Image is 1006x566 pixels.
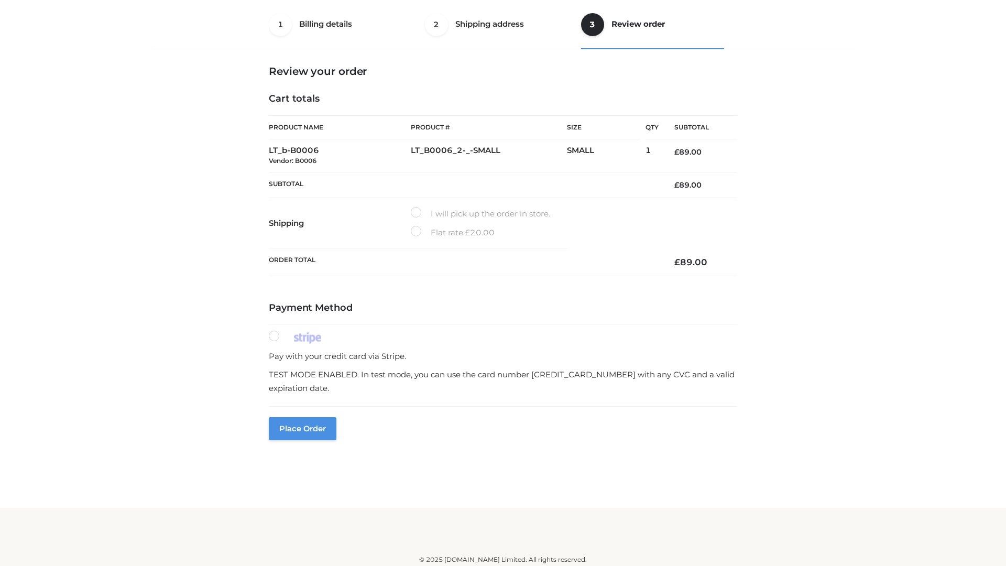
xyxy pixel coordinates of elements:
th: Product Name [269,115,411,139]
td: 1 [646,139,659,172]
bdi: 89.00 [674,180,702,190]
label: Flat rate: [411,226,495,240]
th: Product # [411,115,567,139]
h4: Cart totals [269,93,737,105]
th: Subtotal [659,116,737,139]
td: SMALL [567,139,646,172]
p: TEST MODE ENABLED. In test mode, you can use the card number [CREDIT_CARD_NUMBER] with any CVC an... [269,368,737,395]
span: £ [465,227,470,237]
label: I will pick up the order in store. [411,207,550,221]
span: £ [674,147,679,157]
th: Size [567,116,640,139]
small: Vendor: B0006 [269,157,316,165]
td: LT_B0006_2-_-SMALL [411,139,567,172]
th: Subtotal [269,172,659,198]
span: £ [674,257,680,267]
p: Pay with your credit card via Stripe. [269,350,737,363]
bdi: 20.00 [465,227,495,237]
bdi: 89.00 [674,257,707,267]
span: £ [674,180,679,190]
th: Shipping [269,198,411,248]
h4: Payment Method [269,302,737,314]
th: Order Total [269,248,659,276]
div: © 2025 [DOMAIN_NAME] Limited. All rights reserved. [156,554,850,565]
td: LT_b-B0006 [269,139,411,172]
bdi: 89.00 [674,147,702,157]
h3: Review your order [269,65,737,78]
button: Place order [269,417,336,440]
th: Qty [646,115,659,139]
